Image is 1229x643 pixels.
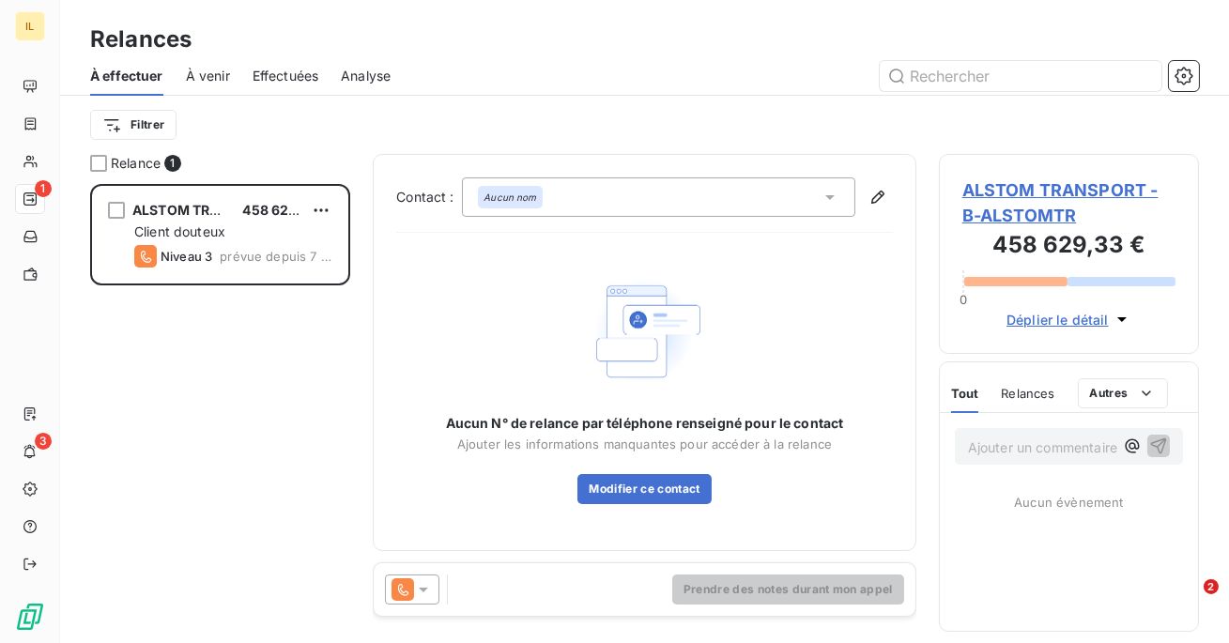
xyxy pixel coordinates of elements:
[1001,309,1137,330] button: Déplier le détail
[90,67,163,85] span: À effectuer
[962,177,1175,228] span: ALSTOM TRANSPORT - B-ALSTOMTR
[577,474,711,504] button: Modifier ce contact
[962,228,1175,266] h3: 458 629,33 €
[134,223,225,239] span: Client douteux
[396,188,462,207] label: Contact :
[1204,579,1219,594] span: 2
[161,249,212,264] span: Niveau 3
[111,154,161,173] span: Relance
[242,202,331,218] span: 458 629,33 €
[1165,579,1210,624] iframe: Intercom live chat
[960,292,967,307] span: 0
[1001,386,1054,401] span: Relances
[15,11,45,41] div: IL
[484,191,536,204] em: Aucun nom
[90,184,350,643] div: grid
[1078,378,1169,408] button: Autres
[35,433,52,450] span: 3
[220,249,332,264] span: prévue depuis 7 jours
[1006,310,1109,329] span: Déplier le détail
[186,67,230,85] span: À venir
[15,602,45,632] img: Logo LeanPay
[90,23,192,56] h3: Relances
[132,202,274,218] span: ALSTOM TRANSPORT
[341,67,391,85] span: Analyse
[951,386,979,401] span: Tout
[584,271,704,392] img: Empty state
[457,436,832,452] span: Ajouter les informations manquantes pour accéder à la relance
[880,61,1161,91] input: Rechercher
[446,414,844,433] span: Aucun N° de relance par téléphone renseigné pour le contact
[253,67,319,85] span: Effectuées
[164,155,181,172] span: 1
[90,110,177,140] button: Filtrer
[35,180,52,197] span: 1
[1014,495,1123,510] span: Aucun évènement
[672,574,904,605] button: Prendre des notes durant mon appel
